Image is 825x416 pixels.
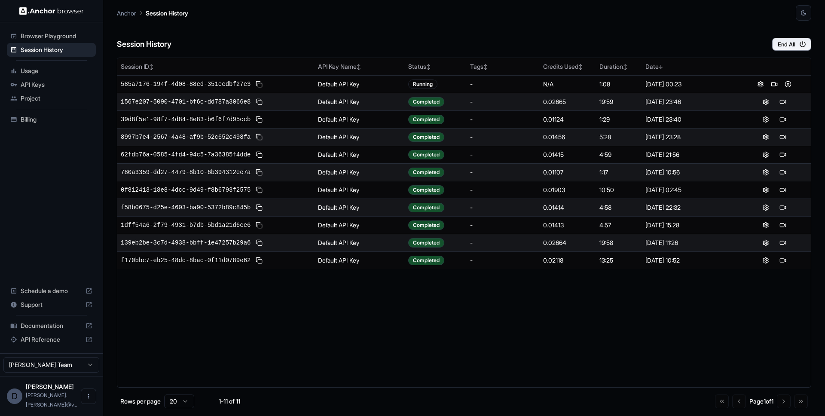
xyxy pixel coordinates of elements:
[315,234,405,251] td: Default API Key
[21,94,92,103] span: Project
[470,168,536,177] div: -
[408,220,444,230] div: Completed
[121,115,251,124] span: 39d8f5e1-98f7-4d84-8e83-b6f6f7d95ccb
[772,38,811,51] button: End All
[645,80,734,89] div: [DATE] 00:23
[19,7,84,15] img: Anchor Logo
[599,150,638,159] div: 4:59
[645,133,734,141] div: [DATE] 23:28
[121,203,251,212] span: f58b0675-d25e-4603-ba90-5372b89c845b
[470,221,536,229] div: -
[357,64,361,70] span: ↕
[599,186,638,194] div: 10:50
[315,181,405,199] td: Default API Key
[121,80,251,89] span: 585a7176-194f-4d08-88ed-351ecdbf27e3
[599,115,638,124] div: 1:29
[659,64,663,70] span: ↓
[117,38,171,51] h6: Session History
[543,133,593,141] div: 0.01456
[121,239,251,247] span: 139eb2be-3c7d-4938-bbff-1e47257b29a6
[121,221,251,229] span: 1dff54a6-2f79-4931-b7db-5bd1a21d6ce6
[121,150,251,159] span: 62fdb76a-0585-4fd4-94c5-7a36385f4dde
[645,221,734,229] div: [DATE] 15:28
[21,321,82,330] span: Documentation
[645,239,734,247] div: [DATE] 11:26
[599,239,638,247] div: 19:58
[315,75,405,93] td: Default API Key
[749,397,773,406] div: Page 1 of 1
[121,98,251,106] span: 1567e207-5090-4701-bf6c-dd787a3066e8
[7,43,96,57] div: Session History
[578,64,583,70] span: ↕
[21,287,82,295] span: Schedule a demo
[315,163,405,181] td: Default API Key
[543,186,593,194] div: 0.01903
[645,98,734,106] div: [DATE] 23:46
[408,168,444,177] div: Completed
[470,203,536,212] div: -
[645,115,734,124] div: [DATE] 23:40
[121,168,251,177] span: 780a3359-dd27-4479-8b10-6b394312ee7a
[7,298,96,312] div: Support
[470,98,536,106] div: -
[121,133,251,141] span: 8997b7e4-2567-4a48-af9b-52c652c498fa
[470,150,536,159] div: -
[146,9,188,18] p: Session History
[470,133,536,141] div: -
[7,92,96,105] div: Project
[426,64,431,70] span: ↕
[315,146,405,163] td: Default API Key
[315,251,405,269] td: Default API Key
[543,221,593,229] div: 0.01413
[645,186,734,194] div: [DATE] 02:45
[408,62,463,71] div: Status
[315,128,405,146] td: Default API Key
[623,64,627,70] span: ↕
[7,64,96,78] div: Usage
[315,216,405,234] td: Default API Key
[7,29,96,43] div: Browser Playground
[543,150,593,159] div: 0.01415
[599,221,638,229] div: 4:57
[121,256,251,265] span: f170bbc7-eb25-48dc-8bac-0f11d0789e62
[408,203,444,212] div: Completed
[21,32,92,40] span: Browser Playground
[121,186,251,194] span: 0f812413-18e8-4dcc-9d49-f8b6793f2575
[121,62,311,71] div: Session ID
[408,97,444,107] div: Completed
[543,98,593,106] div: 0.02665
[599,133,638,141] div: 5:28
[21,46,92,54] span: Session History
[7,388,22,404] div: D
[543,203,593,212] div: 0.01414
[120,397,161,406] p: Rows per page
[408,115,444,124] div: Completed
[543,168,593,177] div: 0.01107
[408,150,444,159] div: Completed
[7,319,96,333] div: Documentation
[599,203,638,212] div: 4:58
[645,150,734,159] div: [DATE] 21:56
[21,67,92,75] span: Usage
[408,132,444,142] div: Completed
[315,199,405,216] td: Default API Key
[483,64,488,70] span: ↕
[26,383,74,390] span: Dhruv Suthar
[208,397,251,406] div: 1-11 of 11
[470,239,536,247] div: -
[543,256,593,265] div: 0.02118
[21,115,92,124] span: Billing
[543,80,593,89] div: N/A
[470,80,536,89] div: -
[315,93,405,110] td: Default API Key
[599,256,638,265] div: 13:25
[408,238,444,248] div: Completed
[117,9,136,18] p: Anchor
[599,168,638,177] div: 1:17
[21,335,82,344] span: API Reference
[81,388,96,404] button: Open menu
[408,80,437,89] div: Running
[26,392,77,408] span: dhruv.suthar@velotio.com
[470,256,536,265] div: -
[599,62,638,71] div: Duration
